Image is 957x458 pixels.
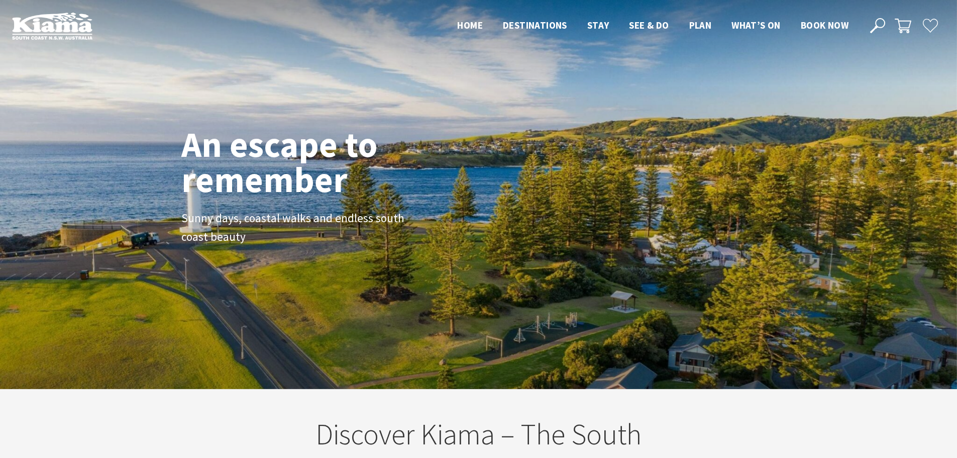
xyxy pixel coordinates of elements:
[689,19,712,31] span: Plan
[587,19,609,31] span: Stay
[503,19,567,31] span: Destinations
[629,19,669,31] span: See & Do
[181,209,407,246] p: Sunny days, coastal walks and endless south coast beauty
[447,18,859,34] nav: Main Menu
[731,19,781,31] span: What’s On
[801,19,848,31] span: Book now
[12,12,92,40] img: Kiama Logo
[457,19,483,31] span: Home
[181,127,458,197] h1: An escape to remember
